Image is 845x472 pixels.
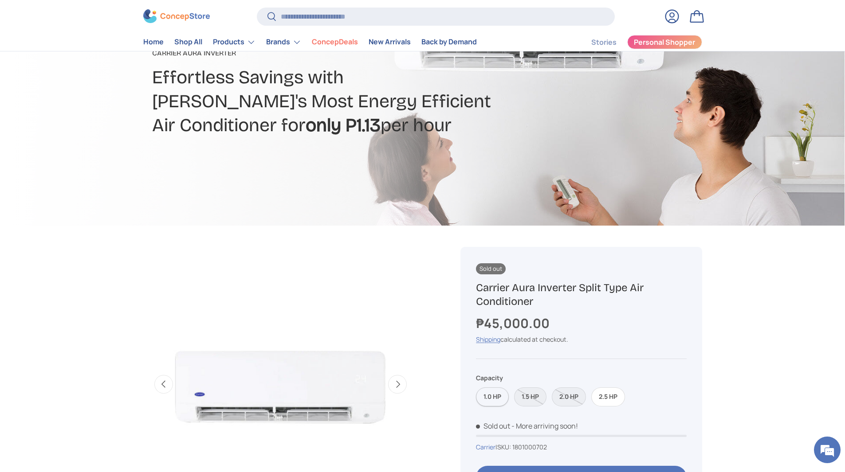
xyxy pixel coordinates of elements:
[511,421,578,431] p: - More arriving soon!
[152,48,493,59] p: CARRIER AURA INVERTER
[421,34,477,51] a: Back by Demand
[476,281,686,308] h1: Carrier Aura Inverter Split Type Air Conditioner
[497,443,511,451] span: SKU:
[143,34,164,51] a: Home
[552,387,586,406] label: Sold out
[495,443,547,451] span: |
[369,34,411,51] a: New Arrivals
[143,33,477,51] nav: Primary
[476,314,552,332] strong: ₱45,000.00
[476,263,506,274] span: Sold out
[208,33,261,51] summary: Products
[514,387,546,406] label: Sold out
[152,66,493,137] h2: Effortless Savings with [PERSON_NAME]'s Most Energy Efficient Air Conditioner for per hour
[174,34,202,51] a: Shop All
[476,335,686,344] div: calculated at checkout.
[476,373,503,382] legend: Capacity
[476,443,495,451] a: Carrier
[261,33,307,51] summary: Brands
[476,421,510,431] span: Sold out
[591,34,617,51] a: Stories
[306,114,381,136] strong: only P1.13
[312,34,358,51] a: ConcepDeals
[634,39,695,46] span: Personal Shopper
[627,35,702,49] a: Personal Shopper
[476,335,500,343] a: Shipping
[143,10,210,23] img: ConcepStore
[512,443,547,451] span: 1801000702
[570,33,702,51] nav: Secondary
